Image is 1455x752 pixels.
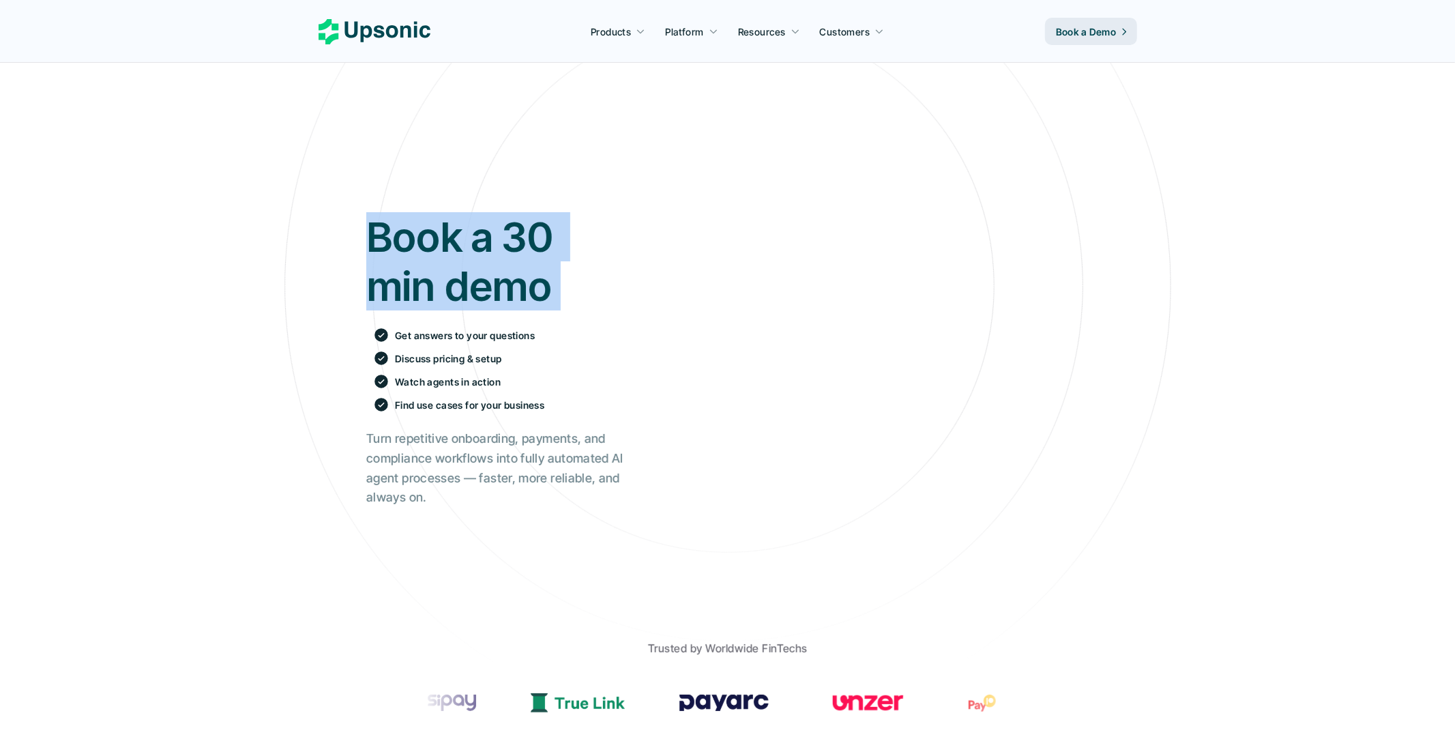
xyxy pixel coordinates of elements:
[395,375,501,389] p: Watch agents in action
[366,212,623,310] h1: Book a 30 min demo
[665,25,703,39] p: Platform
[591,25,631,39] p: Products
[366,429,623,508] h2: Turn repetitive onboarding, payments, and compliance workflows into fully automated AI agent proc...
[820,25,870,39] p: Customers
[395,398,544,412] p: Find use cases for your business
[395,351,502,366] p: Discuss pricing & setup
[738,25,786,39] p: Resources
[1045,18,1137,45] a: Book a Demo
[395,328,535,343] p: Get answers to your questions
[583,19,653,44] a: Products
[648,639,808,659] p: Trusted by Worldwide FinTechs
[1056,25,1117,39] p: Book a Demo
